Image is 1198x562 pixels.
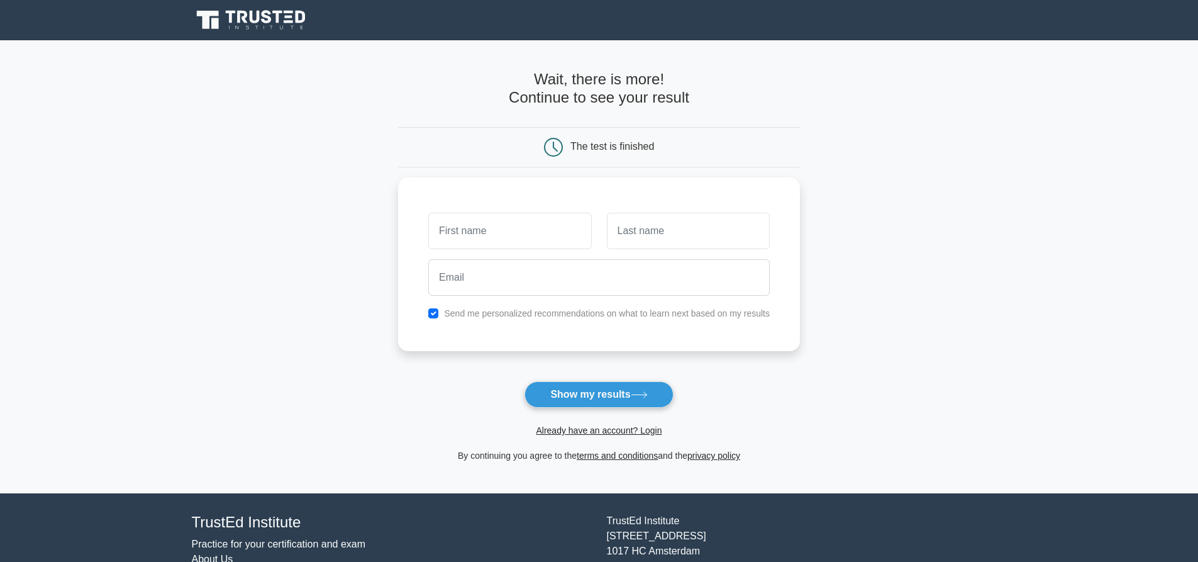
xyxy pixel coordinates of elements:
input: Last name [607,213,770,249]
label: Send me personalized recommendations on what to learn next based on my results [444,308,770,318]
h4: TrustEd Institute [192,514,592,532]
a: Practice for your certification and exam [192,539,366,549]
a: terms and conditions [577,451,658,461]
div: By continuing you agree to the and the [391,448,807,463]
input: First name [428,213,591,249]
h4: Wait, there is more! Continue to see your result [398,70,800,107]
button: Show my results [524,381,673,408]
a: privacy policy [687,451,740,461]
a: Already have an account? Login [536,425,662,436]
div: The test is finished [570,141,654,152]
input: Email [428,259,770,296]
